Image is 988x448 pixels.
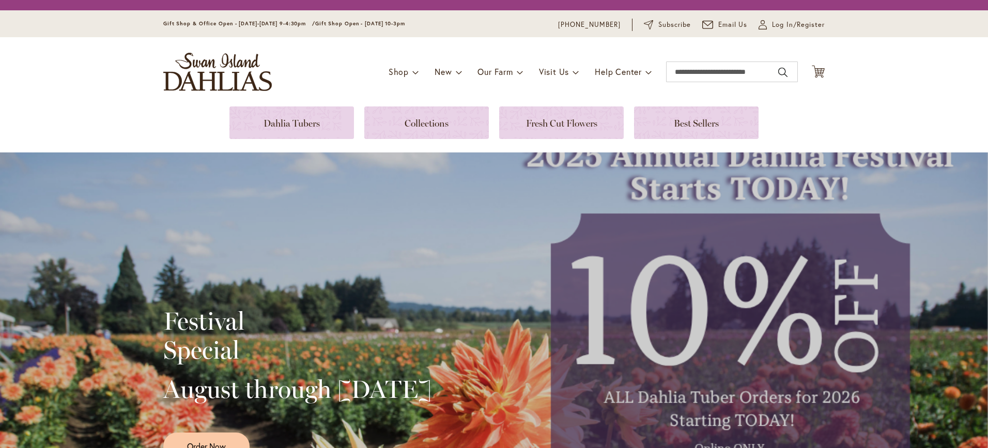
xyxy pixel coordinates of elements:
span: Gift Shop Open - [DATE] 10-3pm [315,20,405,27]
h2: August through [DATE] [163,375,431,404]
span: Shop [389,66,409,77]
a: [PHONE_NUMBER] [558,20,621,30]
h2: Festival Special [163,306,431,364]
span: Log In/Register [772,20,825,30]
span: Gift Shop & Office Open - [DATE]-[DATE] 9-4:30pm / [163,20,315,27]
a: Email Us [702,20,748,30]
span: New [435,66,452,77]
span: Visit Us [539,66,569,77]
span: Our Farm [477,66,513,77]
button: Search [778,64,788,81]
a: store logo [163,53,272,91]
span: Subscribe [658,20,691,30]
a: Log In/Register [759,20,825,30]
span: Email Us [718,20,748,30]
span: Help Center [595,66,642,77]
a: Subscribe [644,20,691,30]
